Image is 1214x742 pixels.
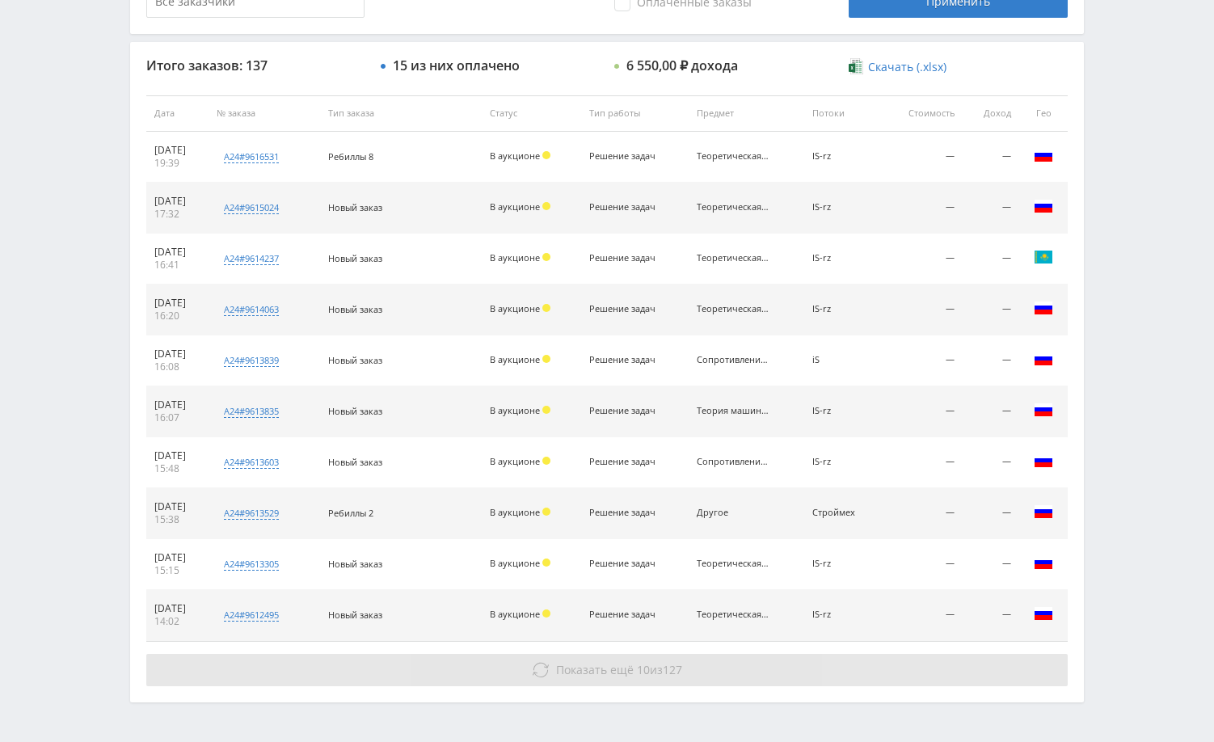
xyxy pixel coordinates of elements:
[154,564,200,577] div: 15:15
[320,95,482,132] th: Тип заказа
[697,609,769,620] div: Теоретическая механика
[146,654,1068,686] button: Показать ещё 10из127
[881,285,962,335] td: —
[804,95,881,132] th: Потоки
[697,253,769,263] div: Теоретическая механика
[556,662,634,677] span: Показать ещё
[881,488,962,539] td: —
[812,151,873,162] div: IS-rz
[542,406,550,414] span: Холд
[542,253,550,261] span: Холд
[881,437,962,488] td: —
[589,253,662,263] div: Решение задач
[663,662,682,677] span: 127
[1034,451,1053,470] img: rus.png
[589,457,662,467] div: Решение задач
[490,557,540,569] span: В аукционе
[542,355,550,363] span: Холд
[224,507,279,520] div: a24#9613529
[393,58,520,73] div: 15 из них оплачено
[697,406,769,416] div: Теория машин и механизмов
[963,590,1019,641] td: —
[328,456,382,468] span: Новый заказ
[542,202,550,210] span: Холд
[154,297,200,310] div: [DATE]
[963,437,1019,488] td: —
[154,500,200,513] div: [DATE]
[697,559,769,569] div: Теоретическая механика
[490,302,540,314] span: В аукционе
[490,353,540,365] span: В аукционе
[812,457,873,467] div: IS-rz
[154,310,200,323] div: 16:20
[589,406,662,416] div: Решение задач
[154,449,200,462] div: [DATE]
[881,132,962,183] td: —
[328,558,382,570] span: Новый заказ
[224,252,279,265] div: a24#9614237
[490,404,540,416] span: В аукционе
[812,406,873,416] div: IS-rz
[589,355,662,365] div: Решение задач
[812,304,873,314] div: IS-rz
[542,457,550,465] span: Холд
[963,386,1019,437] td: —
[328,201,382,213] span: Новый заказ
[490,506,540,518] span: В аукционе
[689,95,804,132] th: Предмет
[1034,553,1053,572] img: rus.png
[963,539,1019,590] td: —
[637,662,650,677] span: 10
[812,559,873,569] div: IS-rz
[697,151,769,162] div: Теоретическая механика
[589,559,662,569] div: Решение задач
[482,95,582,132] th: Статус
[154,411,200,424] div: 16:07
[542,151,550,159] span: Холд
[542,559,550,567] span: Холд
[1034,145,1053,165] img: rus.png
[328,507,373,519] span: Ребиллы 2
[154,551,200,564] div: [DATE]
[328,609,382,621] span: Новый заказ
[589,202,662,213] div: Решение задач
[154,157,200,170] div: 19:39
[963,488,1019,539] td: —
[328,252,382,264] span: Новый заказ
[154,348,200,360] div: [DATE]
[881,386,962,437] td: —
[209,95,320,132] th: № заказа
[589,151,662,162] div: Решение задач
[812,202,873,213] div: IS-rz
[881,539,962,590] td: —
[224,201,279,214] div: a24#9615024
[697,457,769,467] div: Сопротивление материалов
[224,558,279,571] div: a24#9613305
[224,303,279,316] div: a24#9614063
[154,462,200,475] div: 15:48
[963,335,1019,386] td: —
[328,405,382,417] span: Новый заказ
[1034,400,1053,419] img: rus.png
[542,609,550,618] span: Холд
[697,202,769,213] div: Теоретическая механика
[154,208,200,221] div: 17:32
[328,150,373,162] span: Ребиллы 8
[849,59,946,75] a: Скачать (.xlsx)
[490,200,540,213] span: В аукционе
[963,234,1019,285] td: —
[490,455,540,467] span: В аукционе
[881,183,962,234] td: —
[963,285,1019,335] td: —
[154,195,200,208] div: [DATE]
[154,602,200,615] div: [DATE]
[881,234,962,285] td: —
[881,335,962,386] td: —
[881,590,962,641] td: —
[849,58,862,74] img: xlsx
[812,355,873,365] div: iS
[542,508,550,516] span: Холд
[154,360,200,373] div: 16:08
[154,513,200,526] div: 15:38
[146,95,209,132] th: Дата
